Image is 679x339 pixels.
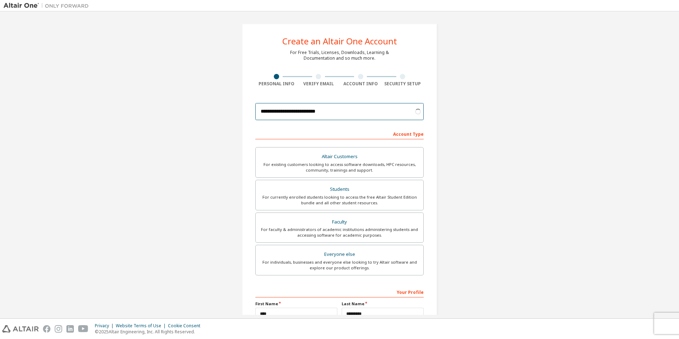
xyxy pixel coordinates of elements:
img: instagram.svg [55,325,62,333]
p: © 2025 Altair Engineering, Inc. All Rights Reserved. [95,329,205,335]
img: altair_logo.svg [2,325,39,333]
div: Students [260,184,419,194]
div: Cookie Consent [168,323,205,329]
div: For individuals, businesses and everyone else looking to try Altair software and explore our prod... [260,259,419,271]
div: Personal Info [255,81,298,87]
label: First Name [255,301,337,307]
div: Website Terms of Use [116,323,168,329]
div: Faculty [260,217,419,227]
div: Account Info [339,81,382,87]
div: Security Setup [382,81,424,87]
div: For Free Trials, Licenses, Downloads, Learning & Documentation and so much more. [290,50,389,61]
div: Your Profile [255,286,424,297]
div: Privacy [95,323,116,329]
div: Verify Email [298,81,340,87]
div: Account Type [255,128,424,139]
div: Everyone else [260,249,419,259]
div: Create an Altair One Account [282,37,397,45]
div: For currently enrolled students looking to access the free Altair Student Edition bundle and all ... [260,194,419,206]
div: Altair Customers [260,152,419,162]
img: Altair One [4,2,92,9]
img: facebook.svg [43,325,50,333]
div: For existing customers looking to access software downloads, HPC resources, community, trainings ... [260,162,419,173]
label: Last Name [342,301,424,307]
div: For faculty & administrators of academic institutions administering students and accessing softwa... [260,227,419,238]
img: linkedin.svg [66,325,74,333]
img: youtube.svg [78,325,88,333]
